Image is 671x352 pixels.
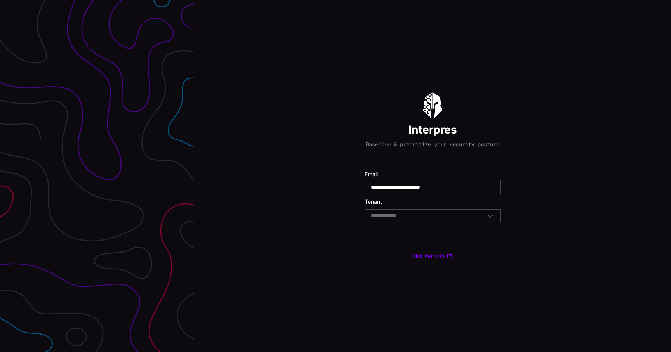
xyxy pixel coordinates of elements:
label: Tenant [365,198,501,205]
label: Email [365,171,501,178]
a: Visit Website [412,253,453,260]
h1: Interpres [409,123,457,137]
button: Toggle options menu [487,212,494,219]
p: Baseline & prioritize your security posture [366,141,499,148]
